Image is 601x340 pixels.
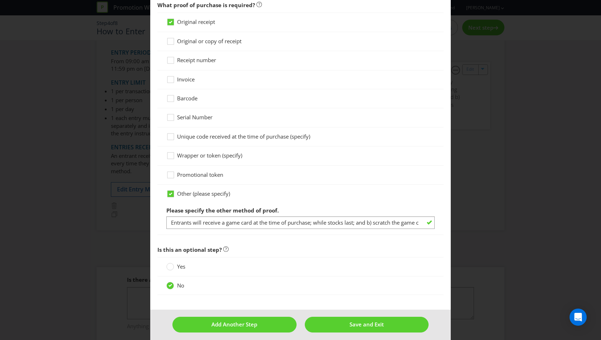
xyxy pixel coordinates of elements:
span: Original or copy of receipt [177,37,241,45]
span: No [177,282,184,289]
div: Open Intercom Messenger [570,309,587,326]
span: Receipt number [177,56,216,64]
span: Yes [177,263,185,270]
button: Save and Exit [305,317,429,332]
span: Please specify the other method of proof. [166,207,279,214]
span: Original receipt [177,18,215,25]
span: Serial Number [177,114,212,121]
span: Other (please specify) [177,190,230,197]
input: Other proof [166,216,435,229]
span: Barcode [177,95,197,102]
span: Promotional token [177,171,223,178]
span: Is this an optional step? [157,246,222,253]
button: Add Another Step [172,317,297,332]
span: What proof of purchase is required? [157,1,255,9]
span: Unique code received at the time of purchase (specify) [177,133,310,140]
span: Save and Exit [350,321,384,328]
span: Wrapper or token (specify) [177,152,242,159]
span: Add Another Step [211,321,257,328]
span: Invoice [177,76,195,83]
